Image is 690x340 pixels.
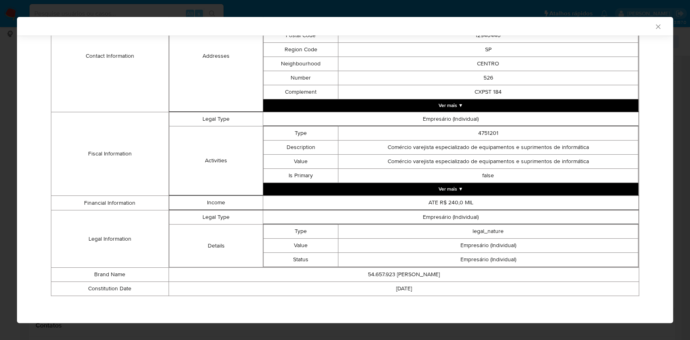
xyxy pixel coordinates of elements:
[51,282,169,296] td: Constitution Date
[51,196,169,210] td: Financial Information
[51,112,169,196] td: Fiscal Information
[169,196,263,210] td: Income
[264,126,338,141] td: Type
[264,71,338,85] td: Number
[338,225,638,239] td: legal_nature
[264,239,338,253] td: Value
[338,71,638,85] td: 526
[264,43,338,57] td: Region Code
[51,0,169,112] td: Contact Information
[169,126,263,195] td: Activities
[338,141,638,155] td: Comércio varejista especializado de equipamentos e suprimentos de informática
[338,57,638,71] td: CENTRO
[51,268,169,282] td: Brand Name
[338,43,638,57] td: SP
[264,253,338,267] td: Status
[263,210,639,225] td: Empresário (Individual)
[654,23,661,30] button: Fechar a janela
[169,112,263,126] td: Legal Type
[263,183,638,195] button: Expand array
[264,141,338,155] td: Description
[338,239,638,253] td: Empresário (Individual)
[338,85,638,99] td: CXPST 184
[169,0,263,112] td: Addresses
[264,57,338,71] td: Neighbourhood
[338,155,638,169] td: Comércio varejista especializado de equipamentos e suprimentos de informática
[264,85,338,99] td: Complement
[169,282,639,296] td: [DATE]
[338,253,638,267] td: Empresário (Individual)
[264,155,338,169] td: Value
[169,225,263,267] td: Details
[338,126,638,141] td: 4751201
[169,268,639,282] td: 54.657.923 [PERSON_NAME]
[264,169,338,183] td: Is Primary
[263,196,639,210] td: ATE R$ 240,0 MIL
[17,17,673,323] div: closure-recommendation-modal
[51,210,169,268] td: Legal Information
[264,29,338,43] td: Postal Code
[263,112,639,126] td: Empresário (Individual)
[338,169,638,183] td: false
[169,210,263,225] td: Legal Type
[264,225,338,239] td: Type
[338,29,638,43] td: 12940440
[263,99,638,111] button: Expand array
